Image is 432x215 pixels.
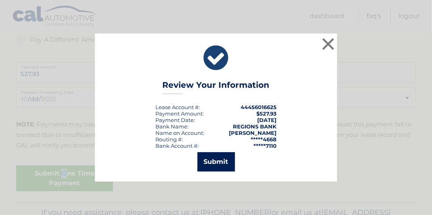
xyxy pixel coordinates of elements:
[155,104,200,110] div: Lease Account #:
[155,123,189,130] div: Bank Name:
[155,136,183,143] div: Routing #:
[155,143,199,149] div: Bank Account #:
[155,130,204,136] div: Name on Account:
[155,110,204,117] div: Payment Amount:
[256,110,277,117] span: $527.93
[257,117,277,123] span: [DATE]
[163,80,270,94] h3: Review Your Information
[155,117,195,123] div: :
[241,104,277,110] strong: 44456016625
[155,117,194,123] span: Payment Date
[233,123,277,130] strong: REGIONS BANK
[320,36,336,52] button: ×
[229,130,277,136] strong: [PERSON_NAME]
[197,152,235,172] button: Submit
